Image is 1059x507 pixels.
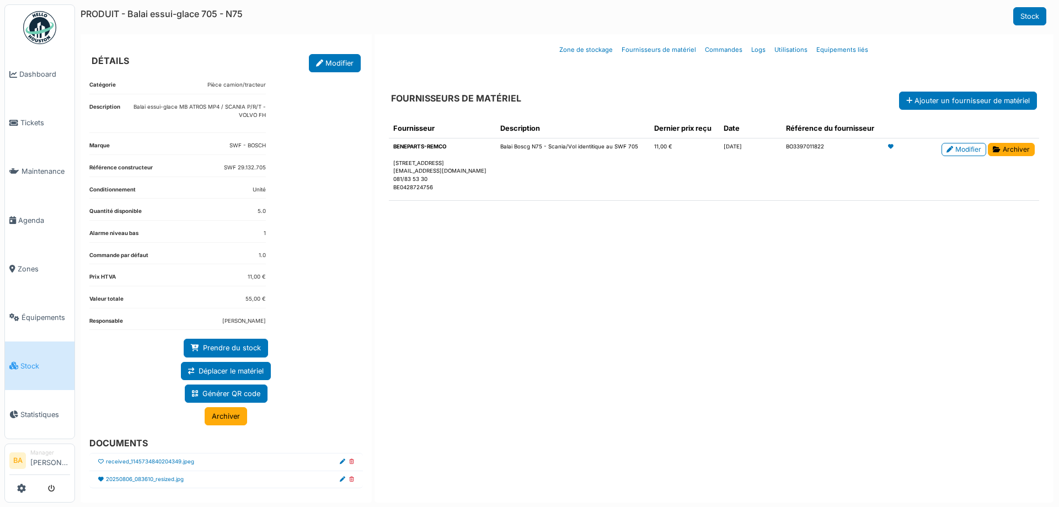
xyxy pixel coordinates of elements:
[89,164,153,177] dt: Référence constructeur
[207,81,266,89] dd: Pièce camion/tracteur
[229,142,266,150] dd: SWF - BOSCH
[9,452,26,469] li: BA
[20,361,70,371] span: Stock
[942,143,986,156] a: Modifier
[18,215,70,226] span: Agenda
[184,339,268,357] a: Prendre du stock
[248,273,266,281] dd: 11,00 €
[89,252,148,264] dt: Commande par défaut
[700,37,747,63] a: Commandes
[719,119,782,138] th: Date
[1013,7,1046,25] a: Stock
[89,230,138,242] dt: Alarme niveau bas
[205,407,247,425] a: Archiver
[9,449,70,475] a: BA Manager[PERSON_NAME]
[181,362,271,380] a: Déplacer le matériel
[185,385,268,403] a: Générer QR code
[496,119,650,138] th: Description
[5,244,74,293] a: Zones
[309,54,361,72] a: Modifier
[617,37,700,63] a: Fournisseurs de matériel
[719,138,782,201] td: [DATE]
[89,81,116,94] dt: Catégorie
[30,449,70,472] li: [PERSON_NAME]
[245,295,266,303] dd: 55,00 €
[89,273,116,286] dt: Prix HTVA
[92,56,129,66] h6: DÉTAILS
[391,93,521,104] h6: FOURNISSEURS DE MATÉRIEL
[264,230,266,238] dd: 1
[89,295,124,308] dt: Valeur totale
[89,317,123,330] dt: Responsable
[22,166,70,177] span: Maintenance
[5,147,74,196] a: Maintenance
[5,390,74,439] a: Statistiques
[106,458,194,466] a: received_1145734840204349.jpeg
[22,312,70,323] span: Équipements
[389,119,496,138] th: Fournisseur
[5,196,74,244] a: Agenda
[747,37,770,63] a: Logs
[782,119,884,138] th: Référence du fournisseur
[224,164,266,172] dd: SWF 29.132.705
[19,69,70,79] span: Dashboard
[18,264,70,274] span: Zones
[81,9,243,19] h6: PRODUIT - Balai essui-glace 705 - N75
[899,92,1037,110] button: Ajouter un fournisseur de matériel
[5,341,74,390] a: Stock
[30,449,70,457] div: Manager
[5,50,74,99] a: Dashboard
[89,438,354,449] h6: DOCUMENTS
[650,119,719,138] th: Dernier prix reçu
[393,151,491,191] dd: [STREET_ADDRESS] [EMAIL_ADDRESS][DOMAIN_NAME] 081/83 53 30 BE0428724756
[988,143,1035,156] a: Archiver
[20,118,70,128] span: Tickets
[222,317,266,325] dd: [PERSON_NAME]
[20,409,70,420] span: Statistiques
[782,138,884,201] td: BO3397011822
[500,143,645,151] p: Balai Boscg N75 - Scania/Vol identitique au SWF 705
[89,103,120,132] dt: Description
[106,476,184,484] a: 20250806_083610_resized.jpg
[259,252,266,260] dd: 1.0
[89,207,142,220] dt: Quantité disponible
[650,138,719,201] td: 11,00 €
[555,37,617,63] a: Zone de stockage
[253,186,266,194] dd: Unité
[89,142,110,154] dt: Marque
[23,11,56,44] img: Badge_color-CXgf-gQk.svg
[89,186,136,199] dt: Conditionnement
[393,143,491,151] dt: BENEPARTS-REMCO
[258,207,266,216] dd: 5.0
[770,37,812,63] a: Utilisations
[812,37,873,63] a: Equipements liés
[5,99,74,147] a: Tickets
[5,293,74,341] a: Équipements
[120,103,266,119] p: Balai essui-glace MB ATROS MP4 / SCANIA P/R/T - VOLVO FH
